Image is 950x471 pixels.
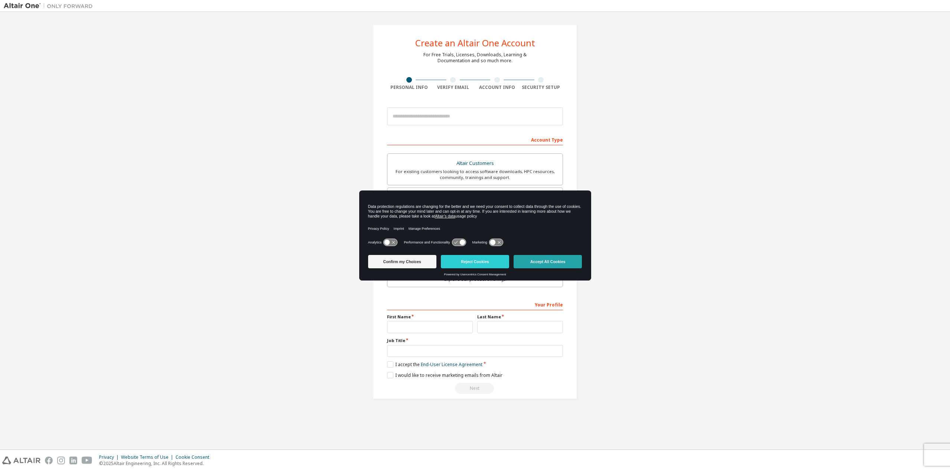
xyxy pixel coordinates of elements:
div: For Free Trials, Licenses, Downloads, Learning & Documentation and so much more. [423,52,527,64]
div: Your Profile [387,298,563,310]
div: Privacy [99,454,121,460]
label: I accept the [387,361,482,368]
div: Altair Customers [392,158,558,169]
div: Read and acccept EULA to continue [387,383,563,394]
img: youtube.svg [82,457,92,464]
p: © 2025 Altair Engineering, Inc. All Rights Reserved. [99,460,214,467]
img: linkedin.svg [69,457,77,464]
div: Create an Altair One Account [415,39,535,47]
label: First Name [387,314,473,320]
img: facebook.svg [45,457,53,464]
label: Last Name [477,314,563,320]
label: I would like to receive marketing emails from Altair [387,372,502,378]
label: Job Title [387,338,563,344]
a: End-User License Agreement [421,361,482,368]
div: Security Setup [519,84,563,90]
div: Verify Email [431,84,475,90]
div: Cookie Consent [176,454,214,460]
div: Account Type [387,133,563,145]
div: Personal Info [387,84,431,90]
div: For existing customers looking to access software downloads, HPC resources, community, trainings ... [392,169,558,180]
img: Altair One [4,2,96,10]
div: Website Terms of Use [121,454,176,460]
img: instagram.svg [57,457,65,464]
div: Account Info [475,84,519,90]
img: altair_logo.svg [2,457,40,464]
